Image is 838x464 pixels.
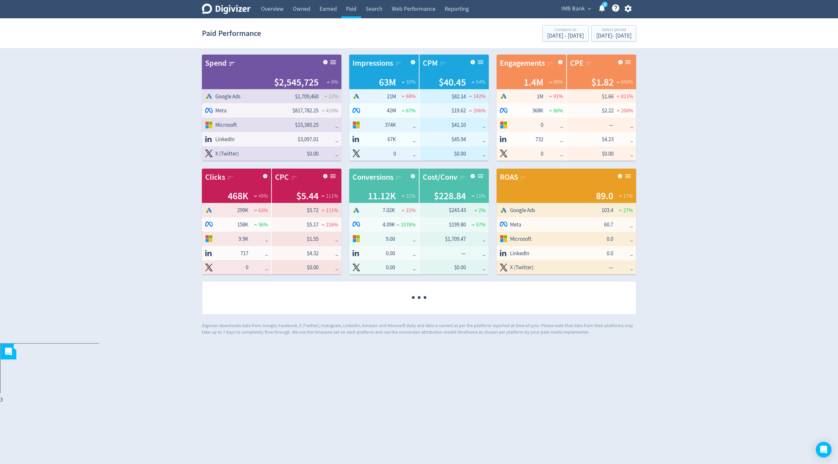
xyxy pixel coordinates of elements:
[510,207,535,214] span: Google Ads
[570,58,583,69] div: CPE
[473,93,485,100] span: 142 %
[630,221,633,228] span: _
[630,250,633,257] span: _
[406,93,416,100] span: 68 %
[413,150,416,157] span: _
[430,250,466,257] span: —
[583,136,614,143] span: $4.23
[288,207,319,214] span: $5.72
[630,235,633,242] span: _
[631,122,633,129] span: _
[228,221,248,229] span: 158K
[523,136,543,143] span: 732
[202,23,261,44] h1: Paid Performance
[523,107,543,115] span: 368K
[336,235,338,242] span: _
[258,192,268,200] span: 49 %
[331,78,338,86] span: 8 %
[329,93,338,100] span: 22 %
[523,93,543,101] span: 1M
[296,189,319,203] span: $5.44
[483,136,485,143] span: _
[483,122,485,129] span: _
[375,150,396,158] span: 0
[604,2,605,7] text: 5
[406,192,416,200] span: 21 %
[413,136,416,143] span: _
[336,136,338,143] span: _
[288,250,319,257] span: $4.32
[326,192,338,200] span: 111 %
[510,221,521,229] span: Meta
[202,323,636,335] p: Digivizer downloads data from Google, Facebook, X (Twitter), Instagram, LinkedIn, Amazon and Micr...
[413,122,416,129] span: _
[288,264,319,272] span: $0.00
[422,281,428,314] span: ·
[423,172,457,183] div: Cost/Conv
[228,189,248,203] span: 468K
[353,58,393,69] div: Impressions
[336,150,338,157] span: _
[439,75,466,89] span: $40.45
[510,250,529,257] span: LinkedIn
[275,172,289,183] div: CPC
[434,121,466,129] span: $41.10
[430,207,466,214] span: $243.43
[476,192,485,200] span: 11 %
[228,207,248,214] span: 299K
[621,93,633,100] span: 811 %
[413,235,416,242] span: _
[228,264,248,272] span: 0
[483,235,485,242] span: _
[621,107,633,114] span: 208 %
[523,150,543,158] span: 0
[413,264,416,271] span: _
[373,207,395,214] span: 7.02K
[583,150,614,158] span: $0.00
[588,235,613,243] span: 0.0
[623,192,633,200] span: 17 %
[258,221,268,228] span: 56 %
[265,264,268,271] span: _
[602,2,608,7] a: 5
[542,25,589,41] button: Compare to[DATE] - [DATE]
[375,136,396,143] span: 67K
[326,221,338,228] span: 226 %
[406,107,416,114] span: 67 %
[215,150,239,158] span: X (Twitter)
[406,78,416,86] span: 30 %
[586,6,592,12] span: expand_more
[553,78,563,86] span: 89 %
[265,250,268,257] span: _
[215,107,227,115] span: Meta
[368,189,396,203] span: 11.12K
[547,33,584,39] div: [DATE] - [DATE]
[588,264,613,272] span: —
[500,58,545,69] div: Engagements
[228,235,248,243] span: 9.9K
[483,150,485,157] span: _
[473,107,485,114] span: 206 %
[379,75,396,89] span: 63M
[560,136,563,143] span: _
[326,207,338,214] span: 111 %
[434,189,466,203] span: $228.84
[588,250,613,257] span: 0.0
[483,250,485,257] span: _
[288,221,319,229] span: $5.17
[500,172,518,183] div: ROAS
[273,150,318,158] span: $0.00
[631,150,633,157] span: _
[523,121,543,129] span: 0
[265,235,268,242] span: _
[596,189,613,203] span: 89.0
[373,264,395,272] span: 0.00
[273,107,318,115] span: $817,782.25
[560,122,563,129] span: _
[596,27,632,33] div: Select period
[510,264,534,272] span: X (Twitter)
[416,281,422,314] span: ·
[373,221,395,229] span: 4.09K
[215,93,240,101] span: Google Ads
[561,4,585,14] span: IMB Bank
